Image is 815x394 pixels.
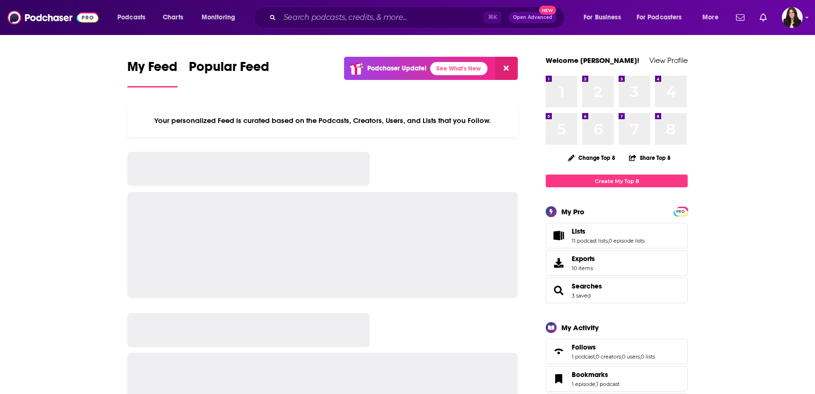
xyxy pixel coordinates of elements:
span: Charts [163,11,183,24]
a: Bookmarks [572,370,620,379]
span: Exports [549,256,568,270]
button: Show profile menu [782,7,803,28]
p: Podchaser Update! [367,64,426,72]
a: Searches [549,284,568,297]
button: Open AdvancedNew [509,12,557,23]
a: 0 creators [596,353,621,360]
span: Monitoring [202,11,235,24]
span: More [702,11,718,24]
div: Your personalized Feed is curated based on the Podcasts, Creators, Users, and Lists that you Follow. [127,105,518,137]
div: My Activity [561,323,599,332]
a: PRO [675,208,686,215]
span: Searches [546,278,688,303]
a: 0 users [622,353,640,360]
a: 1 podcast [572,353,595,360]
img: User Profile [782,7,803,28]
a: Follows [549,345,568,358]
a: Popular Feed [189,59,269,88]
a: Exports [546,250,688,276]
span: , [640,353,641,360]
div: My Pro [561,207,585,216]
span: Open Advanced [513,15,552,20]
a: 1 podcast [596,381,620,387]
span: For Business [584,11,621,24]
button: open menu [111,10,158,25]
a: 3 saved [572,292,591,299]
a: Charts [157,10,189,25]
span: Lists [546,223,688,248]
span: Podcasts [117,11,145,24]
a: Welcome [PERSON_NAME]! [546,56,639,65]
span: , [595,353,596,360]
span: Follows [572,343,596,351]
a: 0 lists [641,353,655,360]
span: For Podcasters [637,11,682,24]
span: Bookmarks [572,370,608,379]
img: Podchaser - Follow, Share and Rate Podcasts [8,9,98,26]
a: Lists [572,227,645,236]
button: Share Top 8 [629,149,671,167]
a: My Feed [127,59,177,88]
a: Searches [572,282,602,290]
button: open menu [630,10,696,25]
span: , [595,381,596,387]
a: See What's New [430,62,487,75]
button: open menu [195,10,248,25]
a: View Profile [649,56,688,65]
a: 0 episode lists [609,237,645,244]
a: 11 podcast lists [572,237,608,244]
span: Exports [572,254,595,263]
a: Bookmarks [549,372,568,385]
span: , [621,353,622,360]
button: open menu [696,10,730,25]
a: 1 episode [572,381,595,387]
a: Follows [572,343,655,351]
input: Search podcasts, credits, & more... [280,10,484,25]
span: , [608,237,609,244]
a: Show notifications dropdown [756,9,771,26]
span: Bookmarks [546,366,688,392]
button: Change Top 8 [562,152,621,164]
button: open menu [577,10,633,25]
span: My Feed [127,59,177,80]
span: Lists [572,227,585,236]
a: Show notifications dropdown [732,9,748,26]
a: Create My Top 8 [546,175,688,187]
span: Logged in as RebeccaShapiro [782,7,803,28]
span: Popular Feed [189,59,269,80]
span: ⌘ K [484,11,501,24]
span: Follows [546,339,688,364]
a: Lists [549,229,568,242]
div: Search podcasts, credits, & more... [263,7,574,28]
span: New [539,6,556,15]
span: 10 items [572,265,595,271]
